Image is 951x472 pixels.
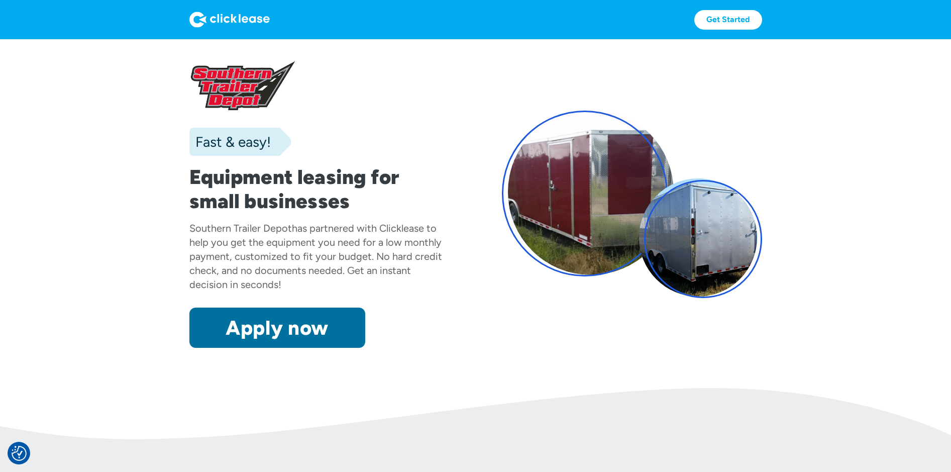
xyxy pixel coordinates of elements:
img: Revisit consent button [12,446,27,461]
a: Get Started [694,10,762,30]
a: Apply now [189,308,365,348]
div: has partnered with Clicklease to help you get the equipment you need for a low monthly payment, c... [189,222,442,291]
img: Logo [189,12,270,28]
button: Consent Preferences [12,446,27,461]
div: Southern Trailer Depot [189,222,292,234]
h1: Equipment leasing for small businesses [189,165,450,213]
div: Fast & easy! [189,132,271,152]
